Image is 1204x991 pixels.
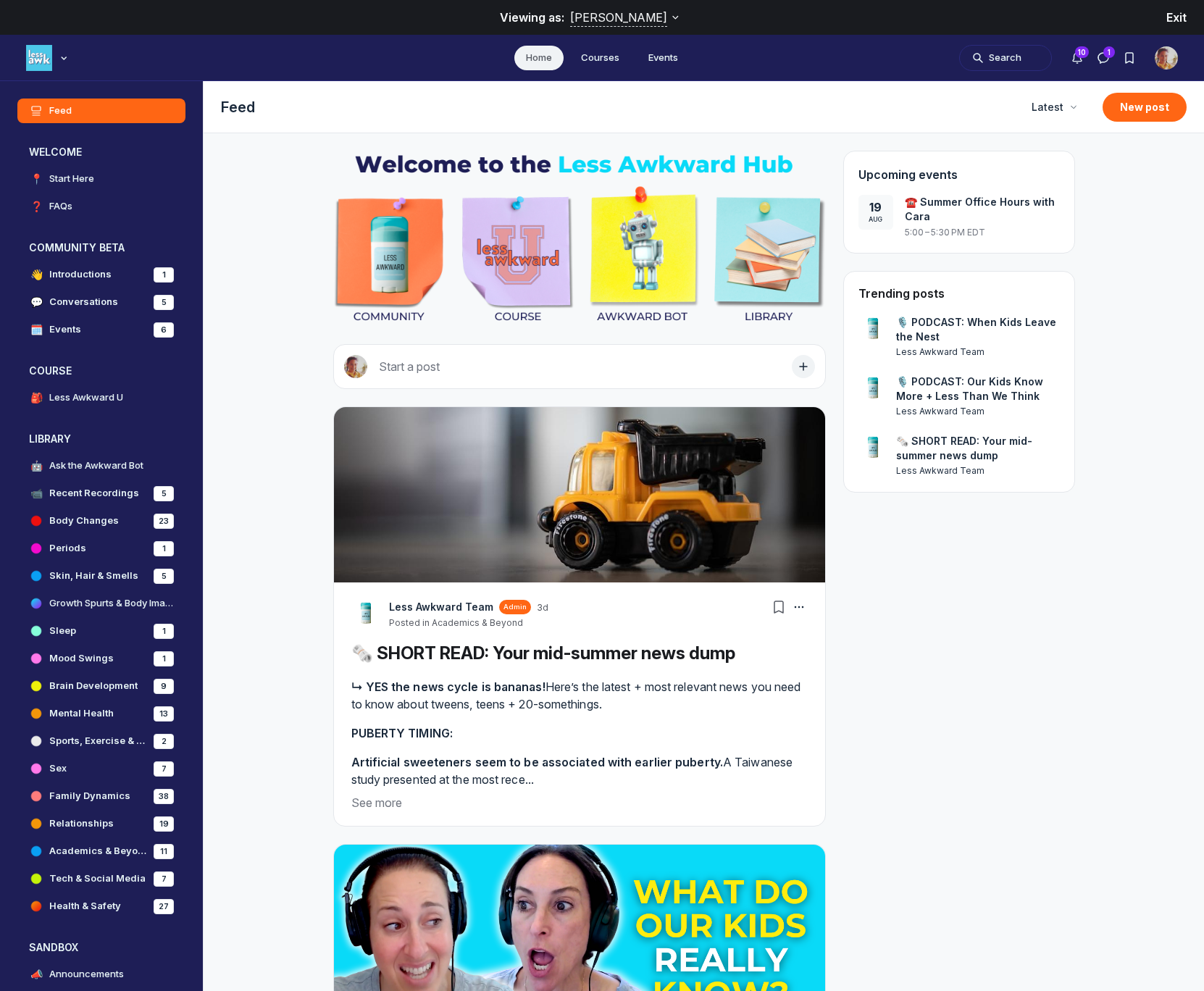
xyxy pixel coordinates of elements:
[17,385,185,410] a: 🎒Less Awkward U
[17,167,185,191] a: 📍Start Here
[500,10,564,25] span: Viewing as:
[17,701,185,726] a: Mental Health13
[17,811,185,836] a: Relationships19
[905,227,985,238] span: 5:00 – 5:30 PM EDT
[49,761,67,776] h4: Sex
[154,844,174,859] div: 11
[17,141,185,164] button: WELCOMECollapse space
[29,295,43,309] span: 💬
[49,816,114,831] h4: Relationships
[29,322,43,337] span: 🗓️
[49,844,148,858] h4: Academics & Beyond
[17,317,185,342] a: 🗓️Events6
[154,871,174,887] div: 7
[17,290,185,314] a: 💬Conversations5
[29,267,43,282] span: 👋
[905,195,1060,224] span: ☎️ Summer Office Hours with Cara
[17,784,185,808] a: Family Dynamics38
[351,643,735,664] a: 🗞️ SHORT READ: Your mid-summer news dump
[154,267,174,283] div: 1
[569,46,631,70] a: Courses
[17,427,185,451] button: LIBRARYCollapse space
[49,871,146,886] h4: Tech & Social Media
[17,262,185,287] a: 👋Introductions1
[154,761,174,777] div: 7
[17,674,185,698] a: Brain Development9
[858,167,958,182] span: Upcoming events
[858,286,945,301] h4: Trending posts
[49,624,76,638] h4: Sleep
[514,46,564,70] a: Home
[790,598,808,616] button: Post actions
[570,9,684,27] button: Viewing as:
[351,755,724,769] strong: Artificial sweeteners seem to be associated with earlier puberty.
[29,390,43,405] span: 🎒
[17,359,185,382] button: COURSECollapse space
[1166,9,1187,26] button: Exit
[49,267,112,282] h4: Introductions
[17,619,185,643] a: Sleep1
[49,390,123,405] h4: Less Awkward U
[351,680,545,694] strong: ↳ YES the news cycle is bananas!
[154,679,174,694] div: 9
[869,200,882,214] div: 19
[49,295,118,309] h4: Conversations
[959,45,1052,71] button: Search
[49,651,114,666] h4: Mood Swings
[17,99,185,123] a: Feed
[49,899,121,913] h4: Health & Safety
[17,839,185,864] a: Academics & Beyond11
[379,359,440,374] span: Start a post
[351,726,453,740] strong: PUBERTY TIMING:
[29,459,43,473] span: 🤖
[154,322,174,338] div: 6
[389,600,548,629] button: View Less Awkward Team profileAdmin3dPosted in Academics & Beyond
[49,569,138,583] h4: Skin, Hair & Smells
[49,541,86,556] h4: Periods
[49,596,174,611] h4: Growth Spurts & Body Image
[896,405,1060,418] a: View user profile
[896,464,1060,477] a: View user profile
[49,486,139,501] h4: Recent Recordings
[49,322,81,337] h4: Events
[17,536,185,561] a: Periods1
[154,624,174,639] div: 1
[769,597,789,617] button: Bookmarks
[49,789,130,803] h4: Family Dynamics
[389,600,493,614] a: View Less Awkward Team profile
[29,172,43,186] span: 📍
[896,375,1060,403] a: 🎙️ PODCAST: Our Kids Know More + Less Than We Think
[29,145,82,159] h3: WELCOME
[29,967,43,982] span: 📣
[1166,10,1187,25] span: Exit
[154,541,174,556] div: 1
[503,602,527,612] span: Admin
[17,894,185,919] a: Health & Safety27
[49,967,124,982] h4: Announcements
[204,81,1204,133] header: Page Header
[896,346,1060,359] a: View user profile
[17,564,185,588] a: Skin, Hair & Smells5
[49,679,138,693] h4: Brain Development
[17,481,185,506] a: 📹Recent Recordings5
[49,706,114,721] h4: Mental Health
[333,344,826,389] button: Start a post
[49,514,119,528] h4: Body Changes
[351,753,808,788] p: A Taiwanese study presented at the most rece...
[154,706,174,722] div: 13
[869,214,882,225] div: Aug
[154,899,174,914] div: 27
[637,46,690,70] a: Events
[154,514,174,529] div: 23
[29,940,78,955] h3: SANDBOX
[537,602,548,614] a: 3d
[154,486,174,501] div: 5
[17,453,185,478] a: 🤖Ask the Awkward Bot
[896,434,1060,463] a: 🗞️ SHORT READ: Your mid-summer news dump
[351,678,808,713] p: Here’s the latest + most relevant news you need to know about tweens, teens + 20-somethings.
[17,729,185,753] a: Sports, Exercise & Nutrition2
[154,789,174,804] div: 38
[896,315,1060,344] a: 🎙️ PODCAST: When Kids Leave the Nest
[858,434,887,463] a: View user profile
